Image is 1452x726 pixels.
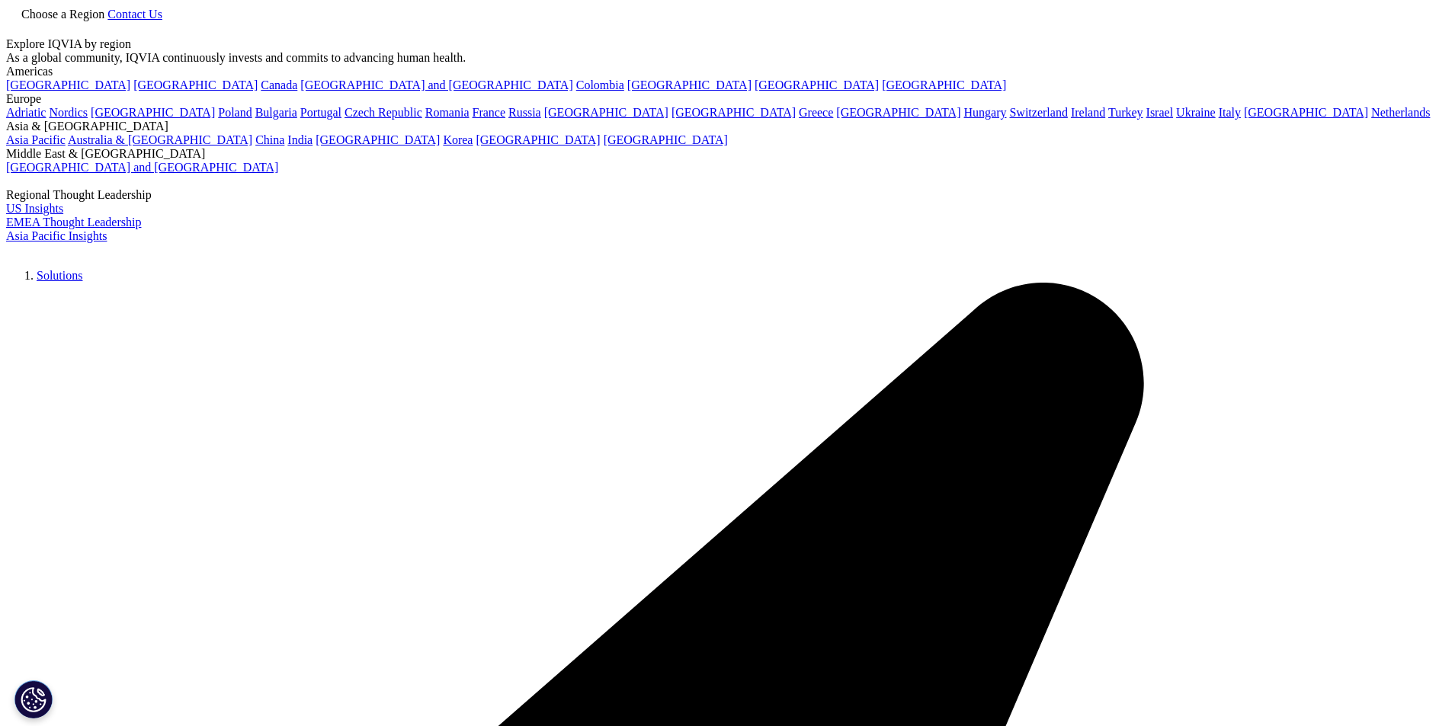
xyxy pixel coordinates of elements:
a: France [473,106,506,119]
a: [GEOGRAPHIC_DATA] [1244,106,1368,119]
a: Netherlands [1371,106,1430,119]
a: Romania [425,106,470,119]
a: [GEOGRAPHIC_DATA] and [GEOGRAPHIC_DATA] [6,161,278,174]
div: Europe [6,92,1446,106]
a: [GEOGRAPHIC_DATA] [627,78,752,91]
a: Czech Republic [345,106,422,119]
a: Nordics [49,106,88,119]
a: Turkey [1108,106,1143,119]
a: Adriatic [6,106,46,119]
a: Portugal [300,106,341,119]
a: Korea [443,133,473,146]
div: As a global community, IQVIA continuously invests and commits to advancing human health. [6,51,1446,65]
a: [GEOGRAPHIC_DATA] and [GEOGRAPHIC_DATA] [300,78,572,91]
a: Greece [799,106,833,119]
span: Choose a Region [21,8,104,21]
a: Italy [1219,106,1241,119]
a: Asia Pacific Insights [6,229,107,242]
a: Ukraine [1176,106,1216,119]
div: Middle East & [GEOGRAPHIC_DATA] [6,147,1446,161]
a: [GEOGRAPHIC_DATA] [6,78,130,91]
a: Contact Us [107,8,162,21]
a: [GEOGRAPHIC_DATA] [544,106,668,119]
a: [GEOGRAPHIC_DATA] [672,106,796,119]
a: [GEOGRAPHIC_DATA] [604,133,728,146]
a: India [287,133,313,146]
a: Ireland [1071,106,1105,119]
div: Regional Thought Leadership [6,188,1446,202]
a: Bulgaria [255,106,297,119]
a: Poland [218,106,252,119]
a: [GEOGRAPHIC_DATA] [836,106,960,119]
a: Solutions [37,269,82,282]
a: [GEOGRAPHIC_DATA] [755,78,879,91]
a: [GEOGRAPHIC_DATA] [882,78,1006,91]
a: [GEOGRAPHIC_DATA] [91,106,215,119]
div: Asia & [GEOGRAPHIC_DATA] [6,120,1446,133]
a: Russia [508,106,541,119]
a: Hungary [963,106,1006,119]
a: Australia & [GEOGRAPHIC_DATA] [68,133,252,146]
a: [GEOGRAPHIC_DATA] [316,133,440,146]
div: Americas [6,65,1446,78]
a: Colombia [576,78,624,91]
a: EMEA Thought Leadership [6,216,141,229]
a: US Insights [6,202,63,215]
a: Canada [261,78,297,91]
button: Cookie Settings [14,680,53,718]
div: Explore IQVIA by region [6,37,1446,51]
a: Israel [1146,106,1174,119]
a: China [255,133,284,146]
a: [GEOGRAPHIC_DATA] [133,78,258,91]
a: Switzerland [1009,106,1067,119]
a: Asia Pacific [6,133,66,146]
a: [GEOGRAPHIC_DATA] [476,133,600,146]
